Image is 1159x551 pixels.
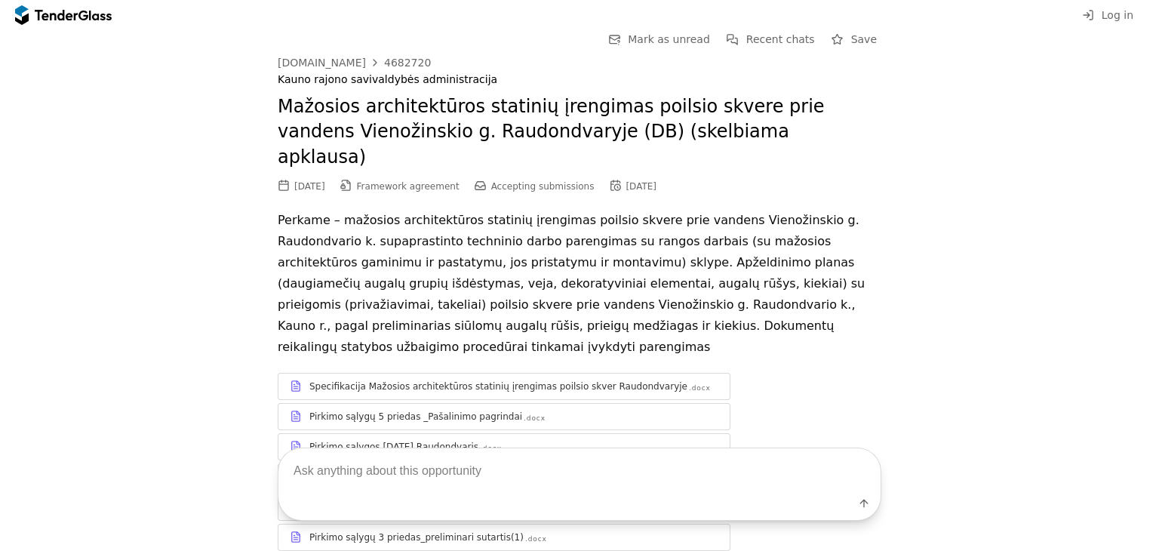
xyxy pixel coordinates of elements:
[689,383,711,393] div: .docx
[827,30,881,49] button: Save
[491,181,595,192] span: Accepting submissions
[604,30,715,49] button: Mark as unread
[278,73,881,86] div: Kauno rajono savivaldybės administracija
[309,411,522,423] div: Pirkimo sąlygų 5 priedas _Pašalinimo pagrindai
[384,57,431,68] div: 4682720
[278,57,431,69] a: [DOMAIN_NAME]4682720
[278,210,881,358] p: Perkame – mažosios architektūros statinių įrengimas poilsio skvere prie vandens Vienožinskio g. R...
[278,403,730,430] a: Pirkimo sąlygų 5 priedas _Pašalinimo pagrindai.docx
[628,33,710,45] span: Mark as unread
[294,181,325,192] div: [DATE]
[1102,9,1133,21] span: Log in
[626,181,656,192] div: [DATE]
[851,33,877,45] span: Save
[278,57,366,68] div: [DOMAIN_NAME]
[524,414,546,423] div: .docx
[357,181,460,192] span: Framework agreement
[278,94,881,171] h2: Mažosios architektūros statinių įrengimas poilsio skvere prie vandens Vienožinskio g. Raudondvary...
[746,33,815,45] span: Recent chats
[1078,6,1138,25] button: Log in
[722,30,819,49] button: Recent chats
[309,380,687,392] div: Specifikacija Mažosios architektūros statinių įrengimas poilsio skver Raudondvaryje
[278,373,730,400] a: Specifikacija Mažosios architektūros statinių įrengimas poilsio skver Raudondvaryje.docx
